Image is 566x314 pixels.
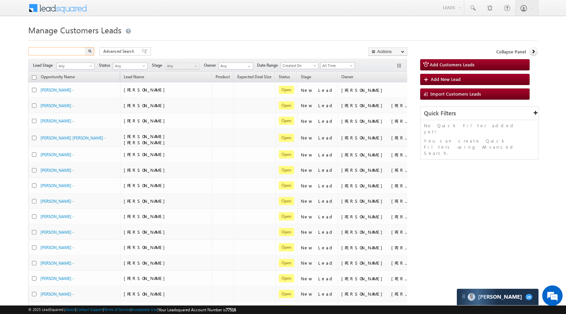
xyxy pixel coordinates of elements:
[103,48,136,54] span: Advanced Search
[301,87,335,93] div: New Lead
[301,118,335,124] div: New Lead
[275,73,293,82] a: Status
[279,150,294,159] span: Open
[132,307,157,312] a: Acceptable Use
[257,62,280,68] span: Date Range
[76,307,103,312] a: Contact Support
[279,228,294,236] span: Open
[124,167,168,173] span: [PERSON_NAME]
[124,291,168,297] span: [PERSON_NAME]
[40,214,74,219] a: [PERSON_NAME] -
[280,62,319,69] a: Created On
[124,118,168,123] span: [PERSON_NAME]
[124,244,168,250] span: [PERSON_NAME]
[56,63,95,69] a: Any
[341,74,353,79] span: Owner
[32,75,36,80] input: Check all records
[165,63,198,69] span: Any
[124,182,168,188] span: [PERSON_NAME]
[120,73,148,82] span: Lead Name
[204,62,219,68] span: Owner
[279,274,294,282] span: Open
[65,307,75,312] a: About
[124,213,168,219] span: [PERSON_NAME]
[301,245,335,251] div: New Lead
[320,62,355,69] a: All Time
[40,230,74,235] a: [PERSON_NAME] -
[40,183,74,188] a: [PERSON_NAME] -
[301,276,335,282] div: New Lead
[321,63,353,69] span: All Time
[431,76,461,82] span: Add New Lead
[226,307,236,312] span: 77516
[113,63,148,69] a: Any
[124,229,168,235] span: [PERSON_NAME]
[237,74,271,79] span: Expected Deal Size
[244,63,253,70] a: Show All Items
[301,214,335,220] div: New Lead
[341,87,409,93] div: [PERSON_NAME]
[279,134,294,142] span: Open
[297,73,314,82] a: Stage
[158,307,236,312] span: Your Leadsquared Account Number is
[113,63,145,69] span: Any
[279,86,294,94] span: Open
[279,290,294,298] span: Open
[279,166,294,174] span: Open
[341,245,409,251] div: [PERSON_NAME] [PERSON_NAME]
[12,36,29,45] img: d_60004797649_company_0_60004797649
[301,198,335,204] div: New Lead
[341,291,409,297] div: [PERSON_NAME] [PERSON_NAME]
[281,63,316,69] span: Created On
[279,243,294,251] span: Open
[341,214,409,220] div: [PERSON_NAME] [PERSON_NAME]
[461,294,466,299] img: carter-drag
[40,245,74,250] a: [PERSON_NAME] -
[40,152,74,157] a: [PERSON_NAME] -
[28,307,236,313] span: © 2025 LeadSquared | | | | |
[124,198,168,204] span: [PERSON_NAME]
[37,73,78,82] a: Opportunity Name
[341,183,409,189] div: [PERSON_NAME] [PERSON_NAME]
[301,291,335,297] div: New Lead
[279,117,294,125] span: Open
[341,276,409,282] div: [PERSON_NAME] [PERSON_NAME]
[421,107,538,120] div: Quick Filters
[40,276,74,281] a: [PERSON_NAME] -
[279,212,294,220] span: Open
[424,138,535,156] p: You can create Quick Filters using Advanced Search.
[57,63,92,69] span: Any
[341,167,409,173] div: [PERSON_NAME] [PERSON_NAME]
[341,229,409,235] div: [PERSON_NAME] [PERSON_NAME]
[341,135,409,141] div: [PERSON_NAME] [PERSON_NAME]
[341,152,409,158] div: [PERSON_NAME] [PERSON_NAME]
[124,87,168,93] span: [PERSON_NAME]
[40,103,74,108] a: [PERSON_NAME] -
[424,122,535,135] p: No Quick Filter added yet!
[35,36,114,45] div: Chat with us now
[430,91,481,97] span: Import Customers Leads
[457,288,539,305] div: carter-dragCarter[PERSON_NAME]20
[124,151,168,157] span: [PERSON_NAME]
[165,63,200,69] a: Any
[301,183,335,189] div: New Lead
[368,47,407,56] button: Actions
[301,167,335,173] div: New Lead
[219,63,253,69] input: Type to Search
[341,118,409,124] div: [PERSON_NAME] [PERSON_NAME]
[40,292,74,297] a: [PERSON_NAME] -
[279,197,294,205] span: Open
[40,118,74,123] a: [PERSON_NAME] -
[301,260,335,266] div: New Lead
[152,62,165,68] span: Stage
[9,63,124,204] textarea: Type your message and hit 'Enter'
[28,24,121,35] span: Manage Customers Leads
[99,62,113,68] span: Status
[40,168,74,173] a: [PERSON_NAME] -
[216,74,230,79] span: Product
[430,62,475,67] span: Add Customers Leads
[301,135,335,141] div: New Lead
[40,199,74,204] a: [PERSON_NAME] -
[341,260,409,266] div: [PERSON_NAME] [PERSON_NAME]
[40,135,106,141] a: [PERSON_NAME] [PERSON_NAME] -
